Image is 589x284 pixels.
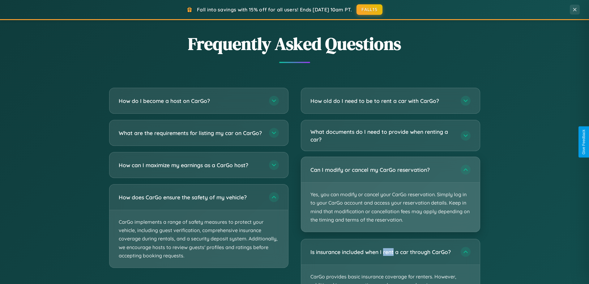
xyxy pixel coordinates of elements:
[119,193,263,201] h3: How does CarGo ensure the safety of my vehicle?
[310,248,455,256] h3: Is insurance included when I rent a car through CarGo?
[119,97,263,105] h3: How do I become a host on CarGo?
[310,128,455,143] h3: What documents do I need to provide when renting a car?
[301,183,480,232] p: Yes, you can modify or cancel your CarGo reservation. Simply log in to your CarGo account and acc...
[356,4,382,15] button: FALL15
[197,6,352,13] span: Fall into savings with 15% off for all users! Ends [DATE] 10am PT.
[119,129,263,137] h3: What are the requirements for listing my car on CarGo?
[119,161,263,169] h3: How can I maximize my earnings as a CarGo host?
[109,210,288,268] p: CarGo implements a range of safety measures to protect your vehicle, including guest verification...
[310,97,455,105] h3: How old do I need to be to rent a car with CarGo?
[109,32,480,56] h2: Frequently Asked Questions
[582,129,586,155] div: Give Feedback
[310,166,455,174] h3: Can I modify or cancel my CarGo reservation?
